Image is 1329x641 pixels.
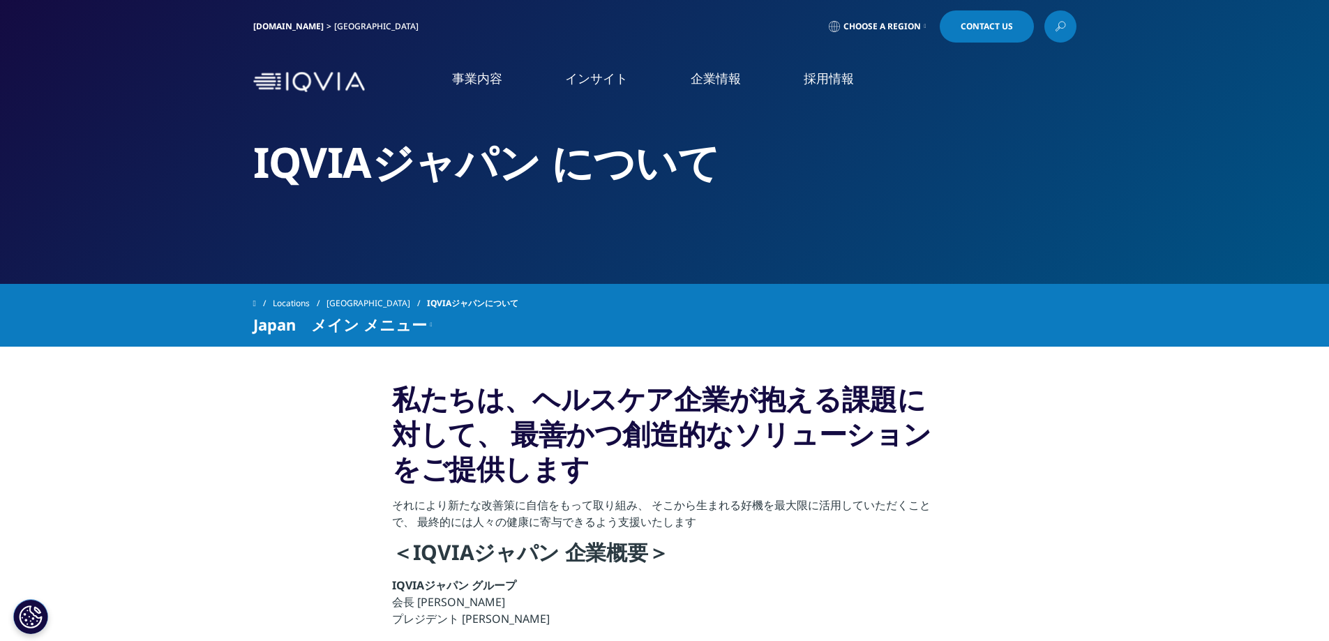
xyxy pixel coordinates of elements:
[392,577,937,635] p: 会長 [PERSON_NAME] プレジデント [PERSON_NAME]
[273,291,326,316] a: Locations
[804,70,854,87] a: 採用情報
[392,578,516,593] strong: IQVIAジャパン グループ
[253,20,324,32] a: [DOMAIN_NAME]
[392,497,937,538] p: それにより新たな改善策に自信をもって取り組み、 そこから生まれる好機を最大限に活用していただくことで、 最終的には人々の健康に寄与できるよう支援いたします
[691,70,741,87] a: 企業情報
[392,538,937,577] h4: ＜IQVIAジャパン 企業概要＞
[370,49,1076,115] nav: Primary
[253,316,427,333] span: Japan メイン メニュー
[334,21,424,32] div: [GEOGRAPHIC_DATA]
[452,70,502,87] a: 事業内容
[565,70,628,87] a: インサイト
[253,136,1076,188] h2: IQVIAジャパン について
[392,382,937,497] h3: 私たちは、ヘルスケア企業が抱える課題に対して、 最善かつ創造的なソリューションをご提供します
[843,21,921,32] span: Choose a Region
[961,22,1013,31] span: Contact Us
[427,291,518,316] span: IQVIAジャパンについて
[13,599,48,634] button: Cookie 設定
[326,291,427,316] a: [GEOGRAPHIC_DATA]
[940,10,1034,43] a: Contact Us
